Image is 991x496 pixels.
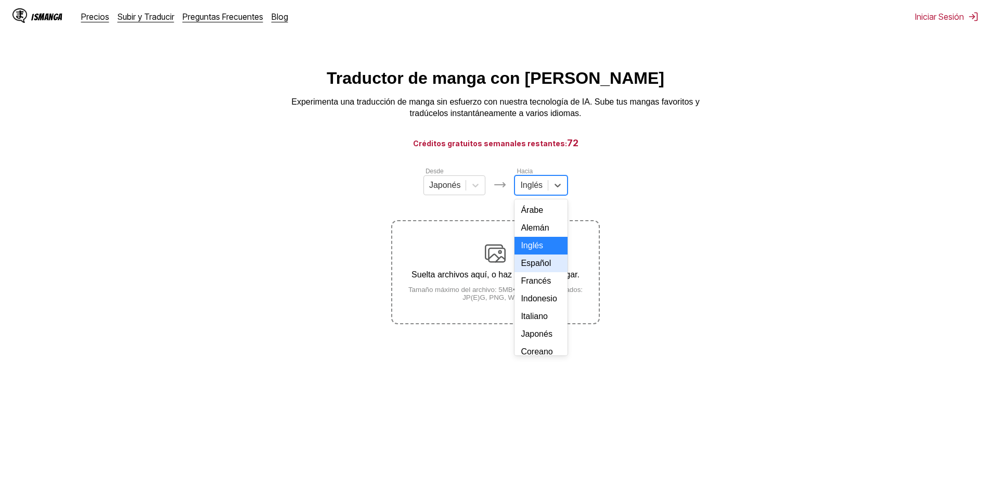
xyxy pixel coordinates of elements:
p: Experimenta una traducción de manga sin esfuerzo con nuestra tecnología de IA. Sube tus mangas fa... [288,96,704,120]
div: Árabe [514,201,568,219]
a: Blog [272,11,288,22]
p: Suelta archivos aquí, o haz clic para navegar. [392,270,598,279]
label: Desde [426,168,444,175]
a: IsManga LogoIsManga [12,8,81,25]
img: IsManga Logo [12,8,27,23]
span: 72 [567,137,578,148]
div: Alemán [514,219,568,237]
small: Tamaño máximo del archivo: 5MB • Formatos soportados: JP(E)G, PNG, WEBP [392,286,598,301]
label: Hacia [517,168,533,175]
div: Inglés [514,237,568,255]
div: Coreano [514,343,568,361]
a: Preguntas Frecuentes [183,11,263,22]
div: Italiano [514,308,568,325]
h1: Traductor de manga con [PERSON_NAME] [327,69,664,88]
h3: Créditos gratuitos semanales restantes: [25,136,966,149]
img: Languages icon [494,179,506,191]
div: Francés [514,272,568,290]
a: Subir y Traducir [118,11,174,22]
a: Precios [81,11,109,22]
div: Japonés [514,325,568,343]
div: Indonesio [514,290,568,308]
img: Sign out [968,11,979,22]
button: Iniciar Sesión [915,11,979,22]
div: Español [514,255,568,272]
div: IsManga [31,12,62,22]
